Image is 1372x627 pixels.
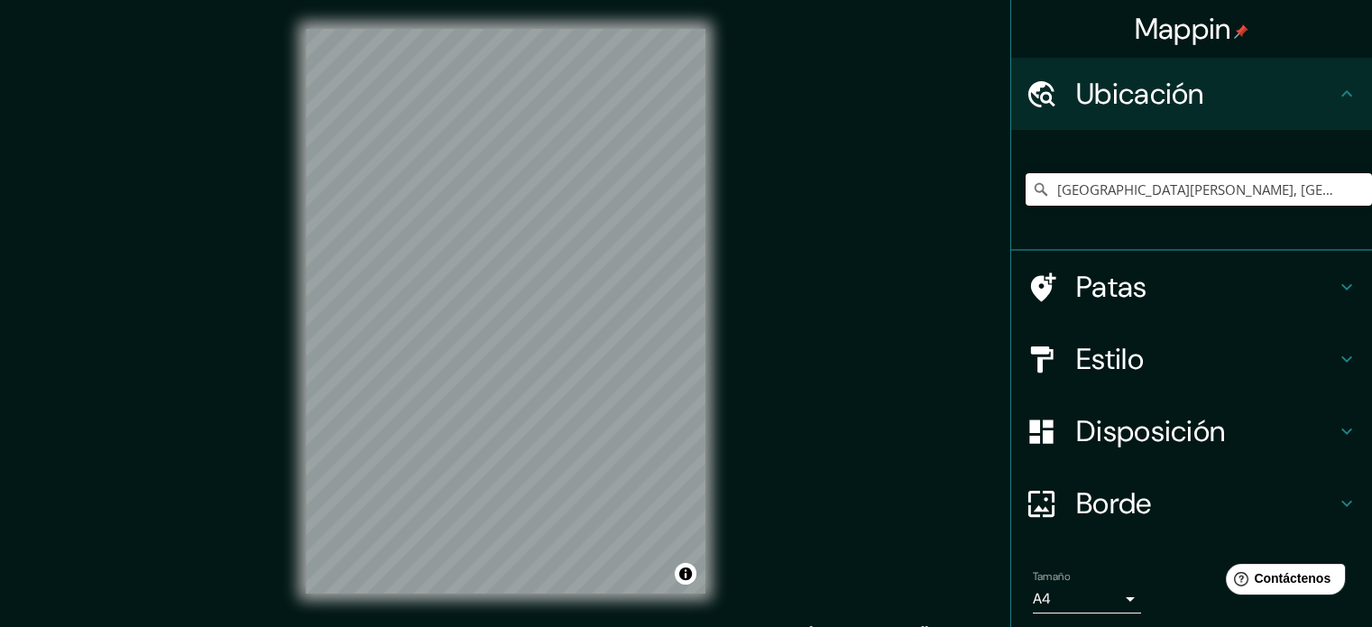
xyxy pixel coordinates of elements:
[1011,467,1372,539] div: Borde
[1026,173,1372,206] input: Elige tu ciudad o zona
[675,563,696,585] button: Activar o desactivar atribución
[1011,395,1372,467] div: Disposición
[1135,10,1231,48] font: Mappin
[1076,340,1144,378] font: Estilo
[1211,557,1352,607] iframe: Lanzador de widgets de ayuda
[1076,412,1225,450] font: Disposición
[1033,585,1141,613] div: A4
[1033,569,1070,584] font: Tamaño
[1076,268,1147,306] font: Patas
[1234,24,1248,39] img: pin-icon.png
[1011,58,1372,130] div: Ubicación
[1076,75,1204,113] font: Ubicación
[306,29,705,594] canvas: Mapa
[1033,589,1051,608] font: A4
[1011,323,1372,395] div: Estilo
[1076,484,1152,522] font: Borde
[1011,251,1372,323] div: Patas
